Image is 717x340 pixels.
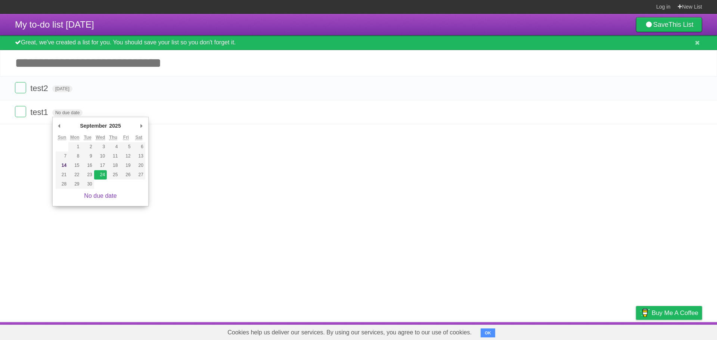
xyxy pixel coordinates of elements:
label: Done [15,106,26,117]
button: 9 [81,152,94,161]
button: 29 [68,180,81,189]
button: 5 [119,142,132,152]
button: 14 [56,161,68,170]
a: About [537,324,552,338]
button: 30 [81,180,94,189]
span: test1 [30,107,50,117]
a: Developers [561,324,592,338]
button: 11 [107,152,119,161]
button: 8 [68,152,81,161]
span: Buy me a coffee [652,306,698,319]
button: 15 [68,161,81,170]
button: 17 [94,161,107,170]
a: Privacy [626,324,646,338]
a: No due date [84,193,117,199]
abbr: Thursday [109,135,117,140]
abbr: Friday [123,135,129,140]
button: 12 [119,152,132,161]
button: 20 [133,161,145,170]
button: 7 [56,152,68,161]
button: 23 [81,170,94,180]
button: 1 [68,142,81,152]
span: No due date [52,109,83,116]
div: September [79,120,108,131]
button: 4 [107,142,119,152]
span: [DATE] [52,85,72,92]
button: 26 [119,170,132,180]
button: Previous Month [56,120,63,131]
abbr: Monday [70,135,80,140]
button: 28 [56,180,68,189]
span: Cookies help us deliver our services. By using our services, you agree to our use of cookies. [220,325,479,340]
button: 27 [133,170,145,180]
a: SaveThis List [636,17,702,32]
button: 3 [94,142,107,152]
a: Buy me a coffee [636,306,702,320]
abbr: Sunday [58,135,66,140]
button: 18 [107,161,119,170]
button: 2 [81,142,94,152]
button: 6 [133,142,145,152]
abbr: Wednesday [96,135,105,140]
b: This List [668,21,693,28]
div: 2025 [108,120,122,131]
button: 21 [56,170,68,180]
label: Done [15,82,26,93]
span: test2 [30,84,50,93]
img: Buy me a coffee [640,306,650,319]
button: 19 [119,161,132,170]
a: Terms [601,324,617,338]
button: 24 [94,170,107,180]
button: 22 [68,170,81,180]
button: 13 [133,152,145,161]
button: OK [481,328,495,337]
button: 10 [94,152,107,161]
button: Next Month [138,120,145,131]
abbr: Saturday [135,135,142,140]
span: My to-do list [DATE] [15,19,94,29]
abbr: Tuesday [84,135,91,140]
button: 16 [81,161,94,170]
a: Suggest a feature [655,324,702,338]
button: 25 [107,170,119,180]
